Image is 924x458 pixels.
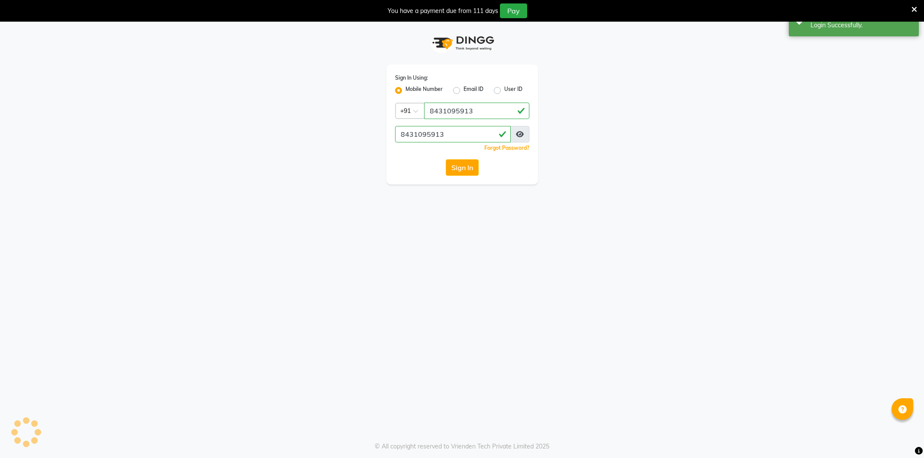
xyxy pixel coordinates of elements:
[424,103,529,119] input: Username
[811,21,912,30] div: Login Successfully.
[500,3,527,18] button: Pay
[446,159,479,176] button: Sign In
[395,126,511,142] input: Username
[504,85,522,96] label: User ID
[395,74,428,82] label: Sign In Using:
[464,85,483,96] label: Email ID
[388,6,498,16] div: You have a payment due from 111 days
[428,30,497,56] img: logo1.svg
[484,145,529,151] a: Forgot Password?
[405,85,443,96] label: Mobile Number
[888,423,915,449] iframe: chat widget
